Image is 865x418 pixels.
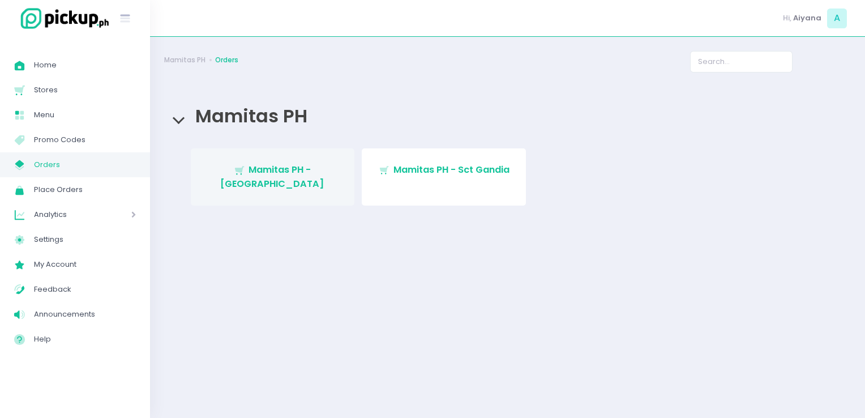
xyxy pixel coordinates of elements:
div: Mamitas PH [164,137,851,235]
span: A [827,8,847,28]
img: logo [14,6,110,31]
a: Orders [215,55,238,65]
span: Menu [34,108,136,122]
span: Analytics [34,207,99,222]
span: Mamitas PH [190,103,307,129]
span: Help [34,332,136,347]
span: Announcements [34,307,136,322]
span: Mamitas PH - [GEOGRAPHIC_DATA] [220,163,324,190]
span: Hi, [783,12,791,24]
span: My Account [34,257,136,272]
span: Orders [34,157,136,172]
span: Feedback [34,282,136,297]
span: Settings [34,232,136,247]
span: Aiyana [793,12,821,24]
a: Mamitas PH - Sct Gandia [362,148,526,206]
a: Mamitas PH [164,55,205,65]
div: Mamitas PH [164,95,851,137]
span: Stores [34,83,136,97]
span: Mamitas PH - Sct Gandia [393,163,509,176]
input: Search... [690,51,793,72]
span: Promo Codes [34,133,136,147]
span: Home [34,58,136,72]
a: Mamitas PH - [GEOGRAPHIC_DATA] [191,148,355,206]
span: Place Orders [34,182,136,197]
